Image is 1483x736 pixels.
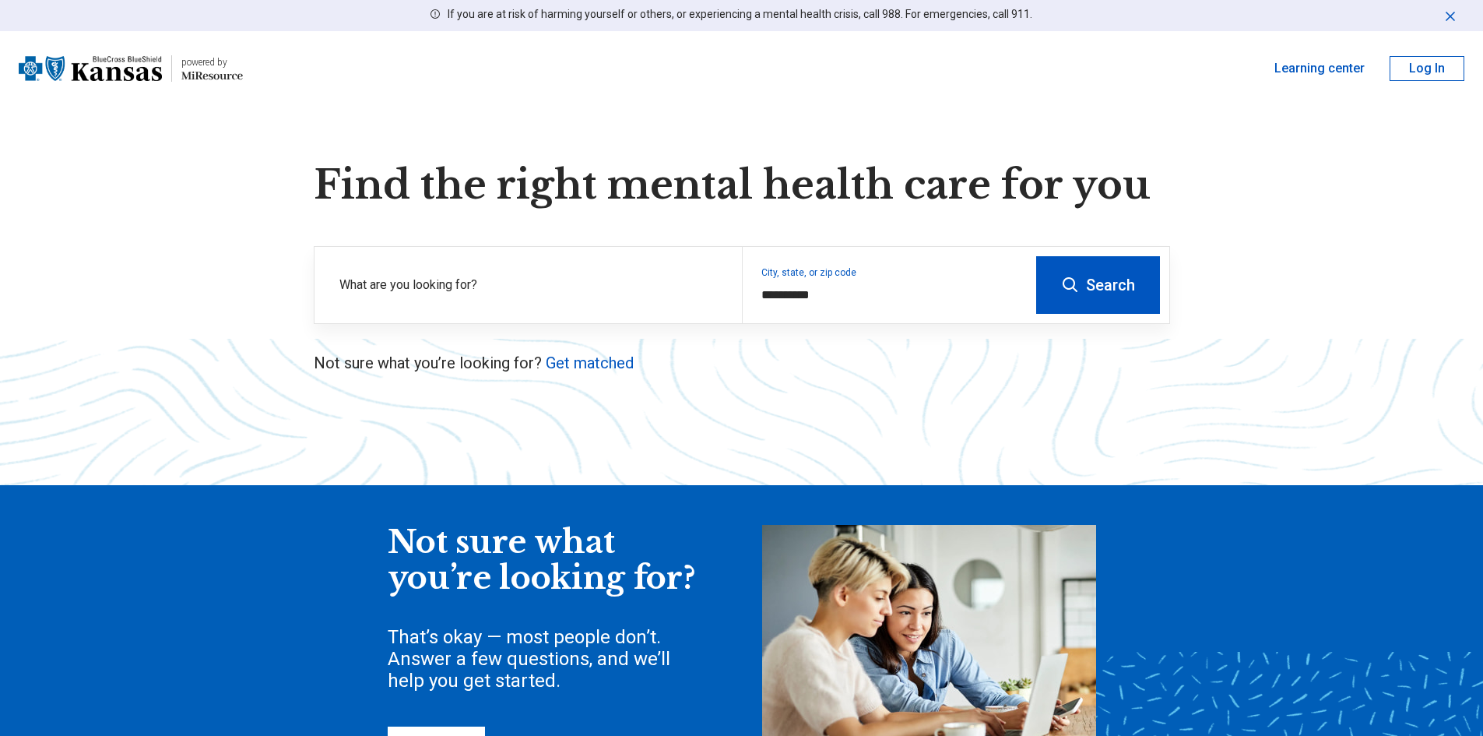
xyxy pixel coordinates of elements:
h1: Find the right mental health care for you [314,162,1170,209]
div: powered by [181,55,243,69]
label: What are you looking for? [339,276,723,294]
div: That’s okay — most people don’t. Answer a few questions, and we’ll help you get started. [388,626,699,692]
button: Search [1036,256,1160,314]
p: Not sure what you’re looking for? [314,352,1170,374]
a: Blue Cross Blue Shield Kansaspowered by [19,50,243,87]
div: Not sure what you’re looking for? [388,525,699,596]
a: Get matched [546,354,634,372]
button: Dismiss [1443,6,1458,25]
p: If you are at risk of harming yourself or others, or experiencing a mental health crisis, call 98... [448,6,1032,23]
a: Learning center [1274,59,1365,78]
button: Log In [1390,56,1464,81]
img: Blue Cross Blue Shield Kansas [19,50,162,87]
